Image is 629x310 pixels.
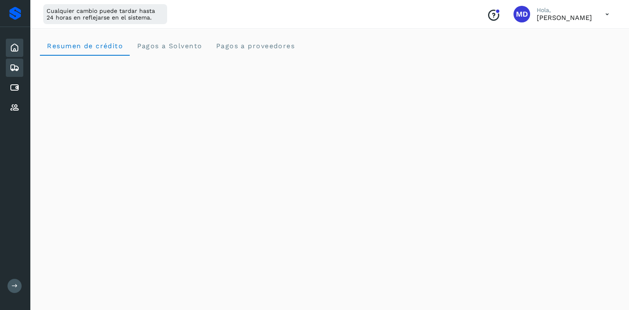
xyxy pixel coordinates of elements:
p: Hola, [537,7,592,14]
div: Cuentas por pagar [6,79,23,97]
div: Cualquier cambio puede tardar hasta 24 horas en reflejarse en el sistema. [43,4,167,24]
span: Pagos a proveedores [215,42,295,50]
span: Resumen de crédito [47,42,123,50]
p: Moises Davila [537,14,592,22]
span: Pagos a Solvento [136,42,202,50]
div: Proveedores [6,98,23,117]
div: Embarques [6,59,23,77]
div: Inicio [6,39,23,57]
